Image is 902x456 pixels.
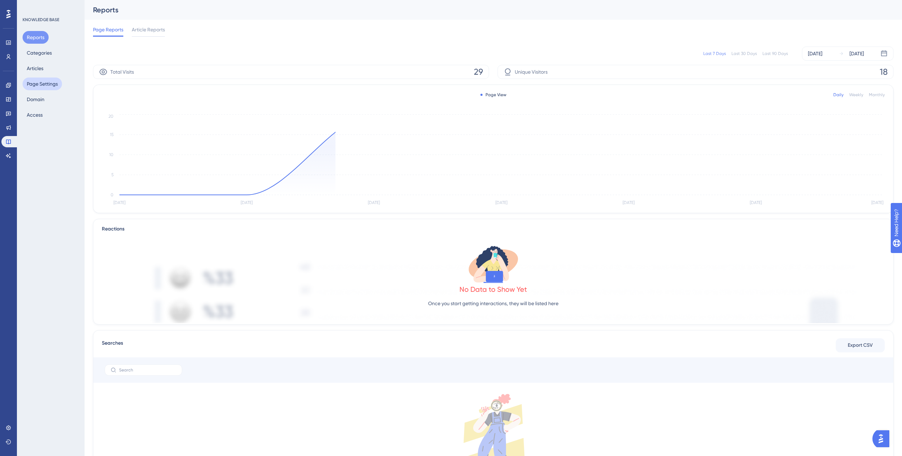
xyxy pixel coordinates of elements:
span: Total Visits [110,68,134,76]
div: Last 90 Days [762,51,788,56]
tspan: 20 [109,114,113,119]
button: Export CSV [836,338,885,352]
tspan: 10 [109,152,113,157]
span: Need Help? [17,2,44,10]
button: Access [23,109,47,121]
tspan: [DATE] [241,200,253,205]
button: Reports [23,31,49,44]
button: Domain [23,93,49,106]
div: KNOWLEDGE BASE [23,17,59,23]
span: 18 [880,66,888,78]
tspan: [DATE] [495,200,507,205]
button: Articles [23,62,48,75]
p: Once you start getting interactions, they will be listed here [428,299,558,308]
tspan: [DATE] [750,200,762,205]
tspan: 0 [111,192,113,197]
tspan: 5 [111,172,113,177]
span: Page Reports [93,25,123,34]
iframe: UserGuiding AI Assistant Launcher [872,428,894,449]
tspan: [DATE] [623,200,635,205]
div: Reports [93,5,876,15]
button: Categories [23,47,56,59]
div: Page View [481,92,506,98]
div: [DATE] [808,49,822,58]
input: Search [119,368,176,372]
div: Last 30 Days [731,51,757,56]
tspan: [DATE] [368,200,380,205]
tspan: 15 [110,132,113,137]
span: Article Reports [132,25,165,34]
div: Last 7 Days [703,51,726,56]
div: Weekly [849,92,863,98]
div: Daily [833,92,844,98]
span: Export CSV [848,341,873,350]
tspan: [DATE] [113,200,125,205]
button: Page Settings [23,78,62,90]
tspan: [DATE] [871,200,883,205]
span: 29 [474,66,483,78]
span: Searches [102,339,123,352]
span: Unique Visitors [515,68,548,76]
div: Monthly [869,92,885,98]
div: No Data to Show Yet [459,284,527,294]
div: Reactions [102,225,885,233]
div: [DATE] [850,49,864,58]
